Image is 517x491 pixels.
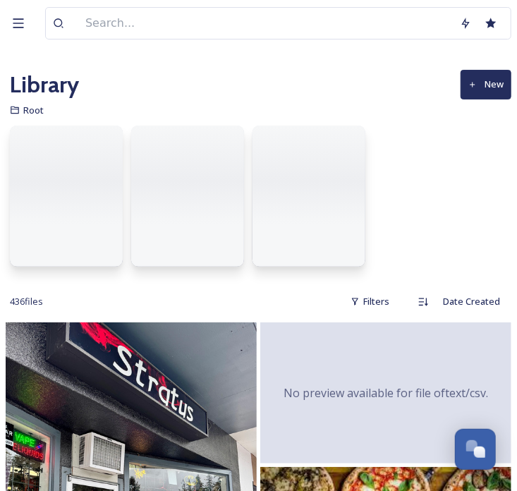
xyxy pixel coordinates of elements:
[455,429,496,470] button: Open Chat
[10,68,79,102] a: Library
[461,70,511,99] button: New
[78,8,453,39] input: Search...
[436,288,507,315] div: Date Created
[23,104,44,116] span: Root
[343,288,396,315] div: Filters
[23,102,44,119] a: Root
[284,384,488,401] span: No preview available for file of text/csv .
[10,295,43,308] span: 436 file s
